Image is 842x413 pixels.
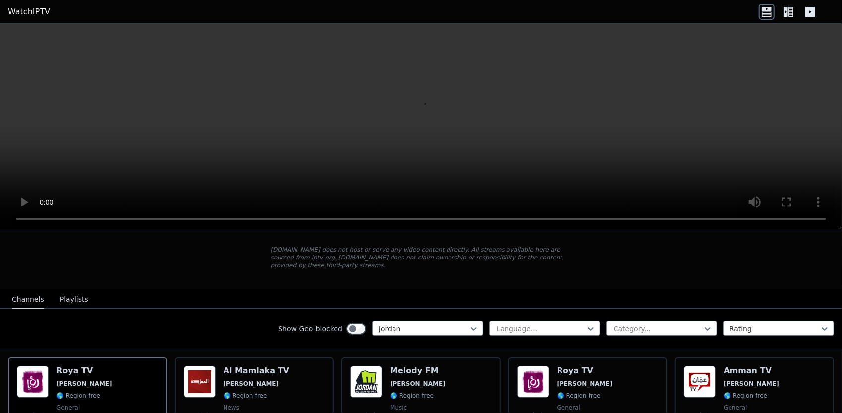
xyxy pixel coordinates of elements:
h6: Roya TV [557,366,613,376]
span: [PERSON_NAME] [557,380,613,388]
span: 🌎 Region-free [390,392,434,400]
img: Roya TV [17,366,49,398]
span: [PERSON_NAME] [56,380,112,388]
h6: Roya TV [56,366,112,376]
button: Playlists [60,290,88,309]
span: general [724,404,747,412]
h6: Al Mamlaka TV [224,366,289,376]
img: Amman TV [684,366,716,398]
span: music [390,404,407,412]
span: [PERSON_NAME] [390,380,446,388]
button: Channels [12,290,44,309]
a: WatchIPTV [8,6,50,18]
p: [DOMAIN_NAME] does not host or serve any video content directly. All streams available here are s... [271,246,572,269]
label: Show Geo-blocked [278,324,342,334]
a: iptv-org [312,254,335,261]
span: general [557,404,580,412]
span: [PERSON_NAME] [224,380,279,388]
img: Al Mamlaka TV [184,366,216,398]
span: [PERSON_NAME] [724,380,779,388]
img: Melody FM [350,366,382,398]
span: 🌎 Region-free [557,392,601,400]
h6: Amman TV [724,366,779,376]
span: news [224,404,239,412]
span: 🌎 Region-free [56,392,100,400]
span: 🌎 Region-free [724,392,767,400]
span: 🌎 Region-free [224,392,267,400]
span: general [56,404,80,412]
h6: Melody FM [390,366,446,376]
img: Roya TV [517,366,549,398]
